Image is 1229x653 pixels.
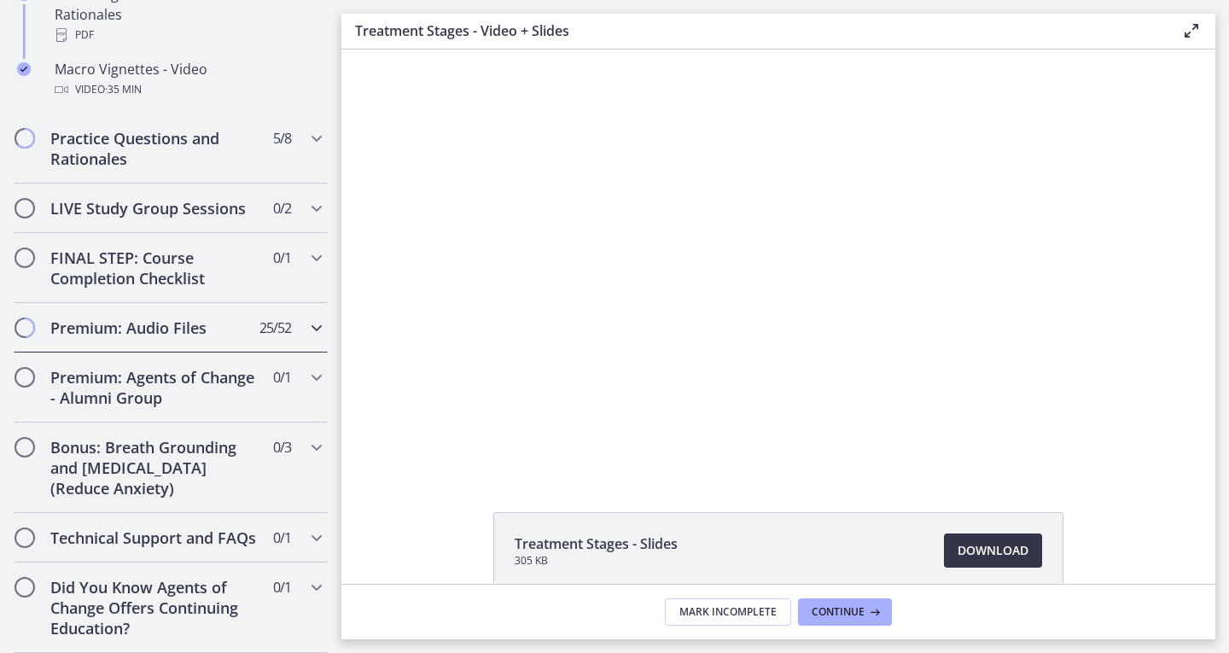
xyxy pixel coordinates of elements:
[50,318,259,338] h2: Premium: Audio Files
[812,605,865,619] span: Continue
[55,25,321,45] div: PDF
[55,79,321,100] div: Video
[50,198,259,219] h2: LIVE Study Group Sessions
[798,598,892,626] button: Continue
[50,248,259,289] h2: FINAL STEP: Course Completion Checklist
[273,528,291,548] span: 0 / 1
[273,128,291,149] span: 5 / 8
[50,367,259,408] h2: Premium: Agents of Change - Alumni Group
[273,367,291,388] span: 0 / 1
[944,533,1042,568] a: Download
[105,79,142,100] span: · 35 min
[259,318,291,338] span: 25 / 52
[665,598,791,626] button: Mark Incomplete
[50,577,259,638] h2: Did You Know Agents of Change Offers Continuing Education?
[273,198,291,219] span: 0 / 2
[273,437,291,458] span: 0 / 3
[273,577,291,598] span: 0 / 1
[50,528,259,548] h2: Technical Support and FAQs
[17,62,31,76] i: Completed
[355,20,1154,41] h3: Treatment Stages - Video + Slides
[341,50,1215,473] iframe: Video Lesson
[50,128,259,169] h2: Practice Questions and Rationales
[515,533,678,554] span: Treatment Stages - Slides
[679,605,777,619] span: Mark Incomplete
[958,540,1028,561] span: Download
[273,248,291,268] span: 0 / 1
[55,59,321,100] div: Macro Vignettes - Video
[50,437,259,498] h2: Bonus: Breath Grounding and [MEDICAL_DATA] (Reduce Anxiety)
[515,554,678,568] span: 305 KB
